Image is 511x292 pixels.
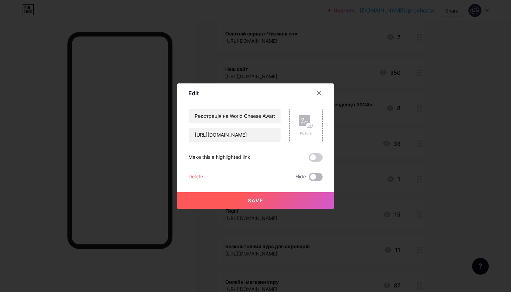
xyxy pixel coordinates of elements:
[188,89,199,97] div: Edit
[248,197,263,203] span: Save
[299,131,313,136] div: Picture
[189,128,281,142] input: URL
[189,109,281,123] input: Title
[188,173,203,181] div: Delete
[177,192,334,209] button: Save
[188,153,250,162] div: Make this a highlighted link
[295,173,306,181] span: Hide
